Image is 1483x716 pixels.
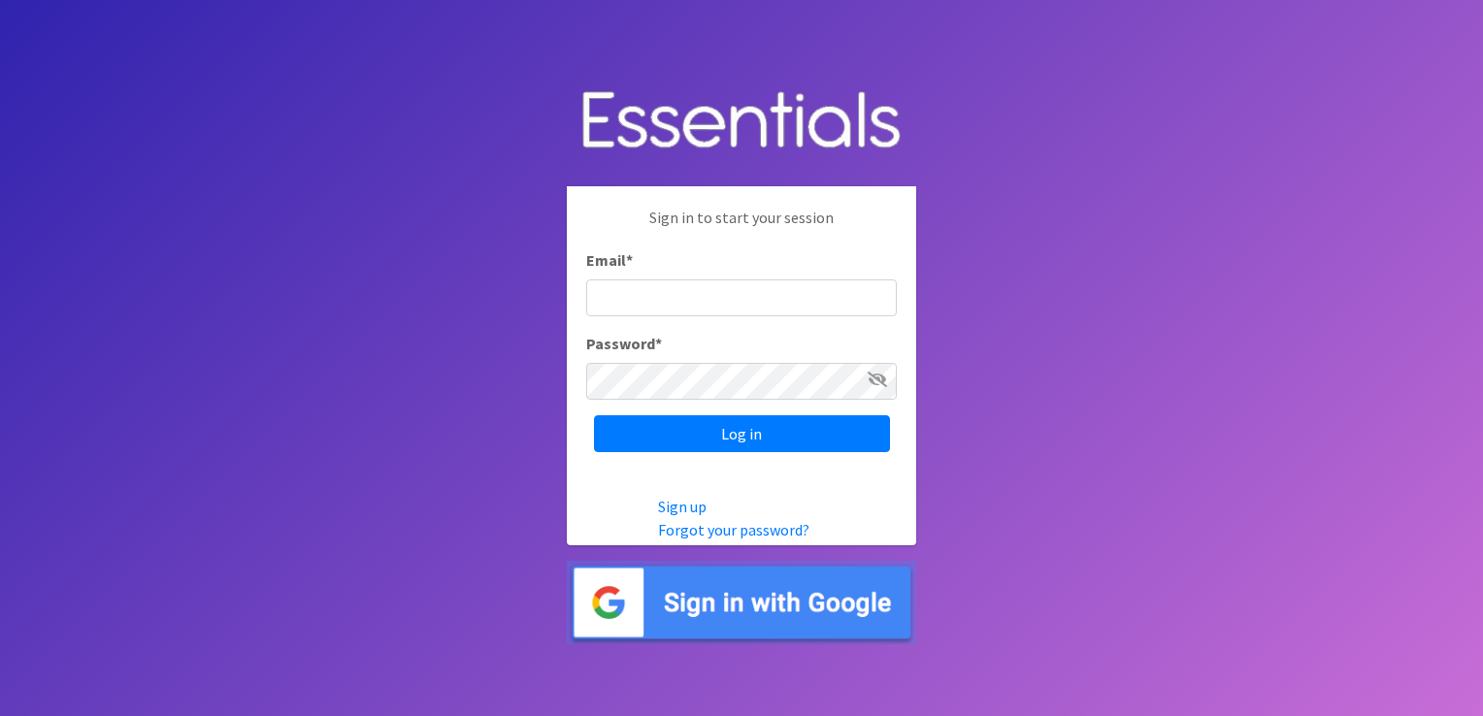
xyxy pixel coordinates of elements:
p: Sign in to start your session [586,206,897,248]
a: Sign up [658,497,707,516]
a: Forgot your password? [658,520,809,539]
label: Password [586,332,662,355]
input: Log in [594,415,890,452]
label: Email [586,248,633,272]
img: Sign in with Google [567,561,916,645]
abbr: required [655,334,662,353]
abbr: required [626,250,633,270]
img: Human Essentials [567,72,916,172]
